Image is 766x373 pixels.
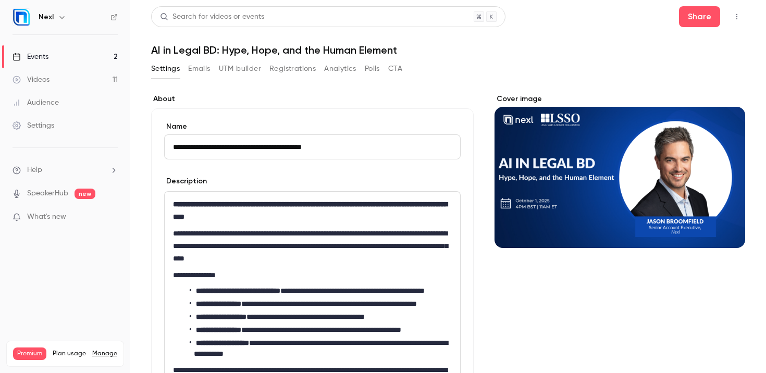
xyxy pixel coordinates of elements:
button: Emails [188,60,210,77]
div: Videos [13,74,50,85]
img: Nexl [13,9,30,26]
span: What's new [27,212,66,222]
span: new [75,189,95,199]
button: UTM builder [219,60,261,77]
button: Settings [151,60,180,77]
button: CTA [388,60,402,77]
h6: Nexl [39,12,54,22]
button: Polls [365,60,380,77]
label: About [151,94,474,104]
label: Description [164,176,207,186]
button: Share [679,6,720,27]
h1: AI in Legal BD: Hype, Hope, and the Human Element [151,44,745,56]
div: Search for videos or events [160,11,264,22]
label: Name [164,121,461,132]
li: help-dropdown-opener [13,165,118,176]
button: Analytics [324,60,356,77]
div: Events [13,52,48,62]
div: Audience [13,97,59,108]
button: Registrations [269,60,316,77]
section: Cover image [495,94,745,248]
a: Manage [92,350,117,358]
label: Cover image [495,94,745,104]
a: SpeakerHub [27,188,68,199]
span: Help [27,165,42,176]
span: Plan usage [53,350,86,358]
div: Settings [13,120,54,131]
span: Premium [13,347,46,360]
